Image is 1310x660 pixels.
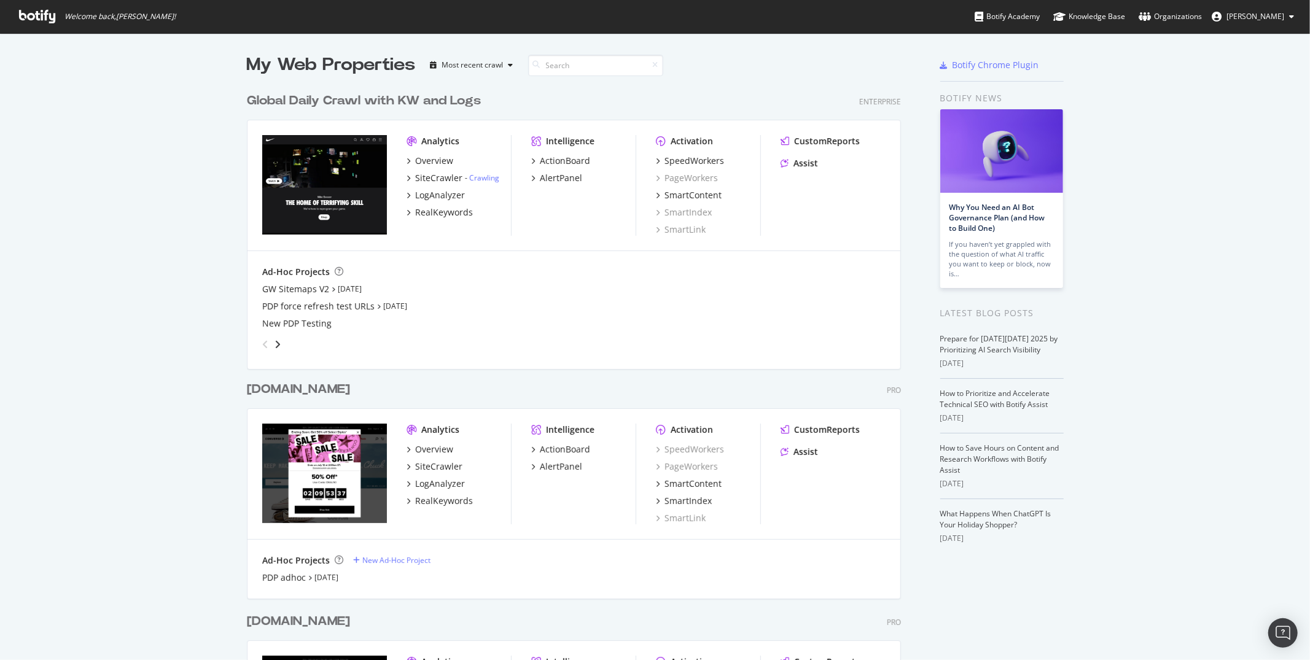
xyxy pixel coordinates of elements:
div: Pro [887,617,901,627]
div: Intelligence [546,424,595,436]
a: Overview [407,443,453,456]
span: Edward Turner [1226,11,1284,21]
a: Overview [407,155,453,167]
a: How to Save Hours on Content and Research Workflows with Botify Assist [940,443,1059,475]
div: ActionBoard [540,443,590,456]
a: GW Sitemaps V2 [262,283,329,295]
div: Activation [671,424,713,436]
div: Botify Academy [975,10,1040,23]
div: [DATE] [940,533,1064,544]
div: Organizations [1139,10,1202,23]
div: Assist [793,446,818,458]
div: [DATE] [940,478,1064,489]
a: CustomReports [781,424,860,436]
div: SpeedWorkers [656,443,724,456]
a: New PDP Testing [262,317,332,330]
a: SmartContent [656,478,722,490]
button: [PERSON_NAME] [1202,7,1304,26]
a: [DATE] [314,572,338,583]
a: Global Daily Crawl with KW and Logs [247,92,486,110]
a: Crawling [469,173,499,183]
a: PDP force refresh test URLs [262,300,375,313]
a: Why You Need an AI Bot Governance Plan (and How to Build One) [949,202,1045,233]
div: LogAnalyzer [415,478,465,490]
div: Botify news [940,91,1064,105]
a: AlertPanel [531,172,582,184]
div: [DOMAIN_NAME] [247,381,350,398]
div: Enterprise [859,96,901,107]
input: Search [528,55,663,76]
a: RealKeywords [407,206,473,219]
div: RealKeywords [415,495,473,507]
div: My Web Properties [247,53,416,77]
div: Latest Blog Posts [940,306,1064,320]
img: nike.com [262,135,387,235]
div: SpeedWorkers [665,155,724,167]
span: Welcome back, [PERSON_NAME] ! [64,12,176,21]
a: How to Prioritize and Accelerate Technical SEO with Botify Assist [940,388,1050,410]
a: LogAnalyzer [407,478,465,490]
a: What Happens When ChatGPT Is Your Holiday Shopper? [940,508,1051,530]
a: SmartIndex [656,206,712,219]
a: Prepare for [DATE][DATE] 2025 by Prioritizing AI Search Visibility [940,333,1058,355]
a: CustomReports [781,135,860,147]
div: Overview [415,155,453,167]
a: New Ad-Hoc Project [353,555,431,565]
a: SiteCrawler- Crawling [407,172,499,184]
div: Knowledge Base [1053,10,1125,23]
div: SiteCrawler [415,460,462,473]
div: Intelligence [546,135,595,147]
a: RealKeywords [407,495,473,507]
img: Why You Need an AI Bot Governance Plan (and How to Build One) [940,109,1063,193]
div: ActionBoard [540,155,590,167]
div: Assist [793,157,818,169]
a: SmartIndex [656,495,712,507]
div: Activation [671,135,713,147]
div: SiteCrawler [415,172,462,184]
div: If you haven’t yet grappled with the question of what AI traffic you want to keep or block, now is… [949,239,1054,279]
div: - [465,173,499,183]
div: Ad-Hoc Projects [262,266,330,278]
a: SiteCrawler [407,460,462,473]
a: SmartLink [656,223,706,236]
a: AlertPanel [531,460,582,473]
div: RealKeywords [415,206,473,219]
a: [DOMAIN_NAME] [247,381,355,398]
div: Overview [415,443,453,456]
div: [DOMAIN_NAME] [247,613,350,631]
div: Analytics [421,135,459,147]
div: SmartContent [665,478,722,490]
div: SmartLink [656,512,706,524]
a: LogAnalyzer [407,189,465,201]
div: LogAnalyzer [415,189,465,201]
div: Pro [887,385,901,395]
a: Assist [781,157,818,169]
a: [DOMAIN_NAME] [247,613,355,631]
div: Most recent crawl [442,61,504,69]
a: PageWorkers [656,172,718,184]
div: SmartContent [665,189,722,201]
div: New Ad-Hoc Project [362,555,431,565]
div: PDP adhoc [262,572,306,584]
img: www.converse.com [262,424,387,523]
div: CustomReports [794,135,860,147]
div: CustomReports [794,424,860,436]
div: Analytics [421,424,459,436]
a: SpeedWorkers [656,155,724,167]
div: [DATE] [940,413,1064,424]
div: SmartIndex [665,495,712,507]
button: Most recent crawl [426,55,518,75]
div: angle-right [273,338,282,351]
a: PageWorkers [656,460,718,473]
div: Open Intercom Messenger [1268,618,1298,648]
a: ActionBoard [531,443,590,456]
a: Assist [781,446,818,458]
div: AlertPanel [540,460,582,473]
div: Global Daily Crawl with KW and Logs [247,92,481,110]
